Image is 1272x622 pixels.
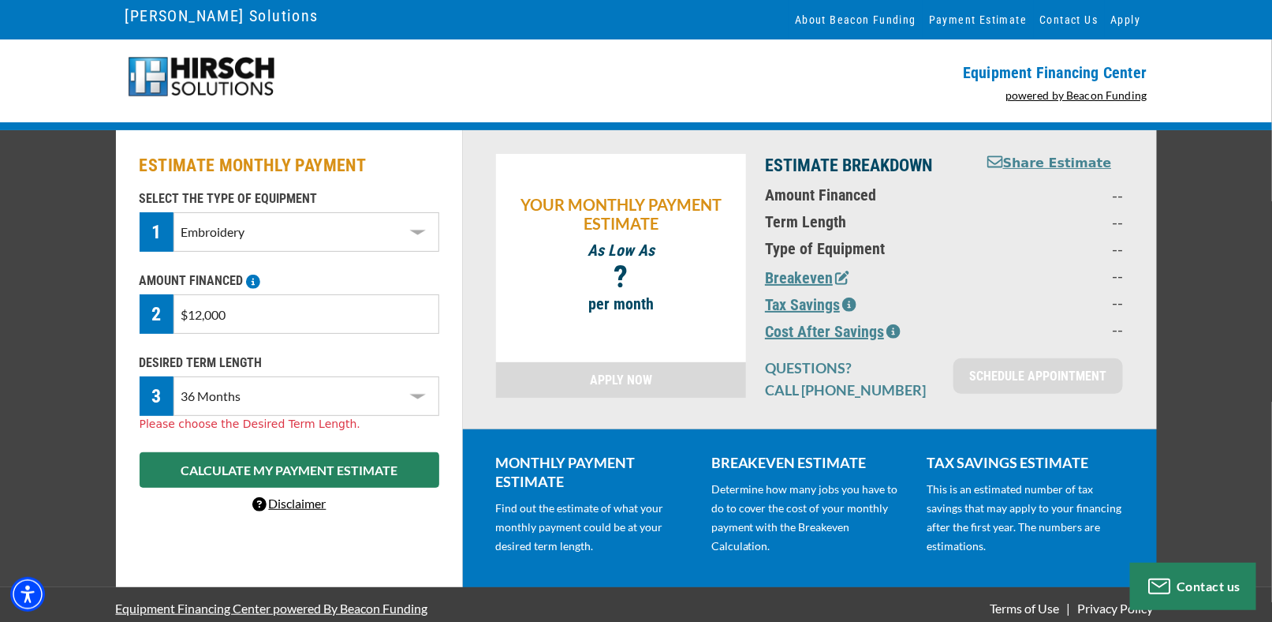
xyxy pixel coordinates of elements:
[985,320,1123,339] p: --
[1075,601,1157,616] a: Privacy Policy - open in a new tab
[125,2,319,29] a: [PERSON_NAME] Solutions
[140,416,439,433] div: Please choose the Desired Term Length.
[125,55,278,99] img: logo
[985,212,1123,231] p: --
[711,480,908,556] p: Determine how many jobs you have to do to cover the cost of your monthly payment with the Breakev...
[987,154,1112,174] button: Share Estimate
[140,294,174,334] div: 2
[504,241,739,260] p: As Low As
[140,354,439,373] p: DESIRED TERM LENGTH
[985,185,1123,204] p: --
[504,294,739,313] p: per month
[140,154,439,178] h2: ESTIMATE MONTHLY PAYMENT
[496,362,747,398] a: APPLY NOW
[765,320,901,343] button: Cost After Savings
[140,452,439,488] button: CALCULATE MY PAYMENT ESTIMATE
[140,377,174,416] div: 3
[1130,563,1256,610] button: Contact us
[927,480,1123,556] p: This is an estimated number of tax savings that may apply to your financing after the first year....
[765,380,934,399] p: CALL [PHONE_NUMBER]
[765,266,849,290] button: Breakeven
[252,496,326,511] a: Disclaimer
[496,453,692,491] p: MONTHLY PAYMENT ESTIMATE
[765,239,966,258] p: Type of Equipment
[765,154,966,178] p: ESTIMATE BREAKDOWN
[1005,88,1147,102] a: powered by Beacon Funding - open in a new tab
[985,266,1123,285] p: --
[927,453,1123,472] p: TAX SAVINGS ESTIMATE
[987,601,1062,616] a: Terms of Use - open in a new tab
[711,453,908,472] p: BREAKEVEN ESTIMATE
[765,185,966,204] p: Amount Financed
[646,63,1147,82] p: Equipment Financing Center
[1177,579,1241,594] span: Contact us
[504,195,739,233] p: YOUR MONTHLY PAYMENT ESTIMATE
[140,272,439,290] p: AMOUNT FINANCED
[985,293,1123,312] p: --
[10,577,45,612] div: Accessibility Menu
[953,358,1123,394] a: SCHEDULE APPOINTMENT
[173,294,438,334] input: $
[140,189,439,208] p: SELECT THE TYPE OF EQUIPMENT
[765,358,934,377] p: QUESTIONS?
[504,268,739,287] p: ?
[985,239,1123,258] p: --
[765,293,856,317] button: Tax Savings
[765,212,966,231] p: Term Length
[140,212,174,252] div: 1
[1066,601,1070,616] span: |
[496,499,692,556] p: Find out the estimate of what your monthly payment could be at your desired term length.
